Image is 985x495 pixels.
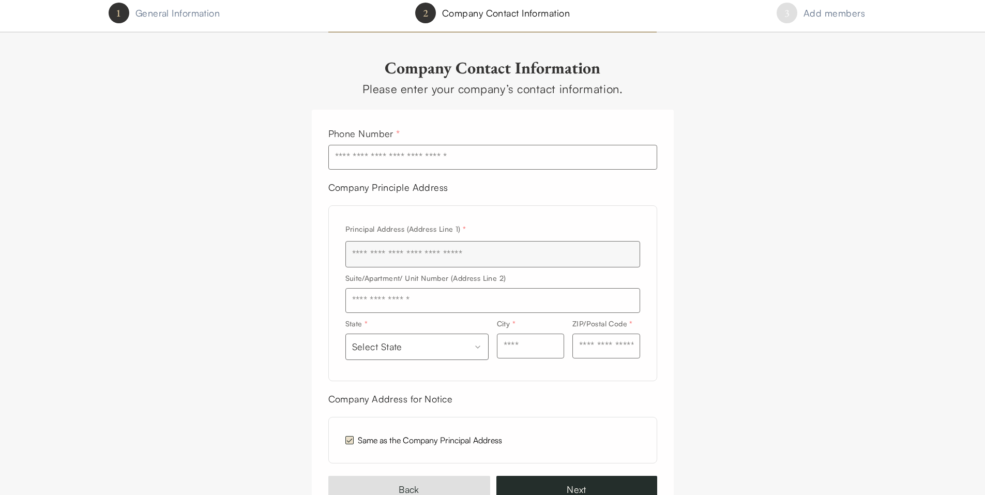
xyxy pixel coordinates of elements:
[423,6,428,20] h6: 2
[358,434,502,446] label: Same as the Company Principal Address
[328,128,400,139] label: Phone Number
[312,80,674,97] div: Please enter your company’s contact information.
[345,224,466,233] label: Principal Address (Address Line 1)
[345,319,368,328] label: State
[116,6,121,20] h6: 1
[804,6,865,21] span: Add members
[345,274,506,282] label: Suite/Apartment/ Unit Number (Address Line 2)
[312,57,674,78] h2: Company Contact Information
[572,319,633,328] label: ZIP/Postal Code
[328,392,657,407] div: Company Address for Notice
[784,6,790,20] h6: 3
[345,334,489,360] button: State
[328,180,657,195] div: Company Principle Address
[497,319,516,328] label: City
[135,6,220,21] span: General Information
[442,6,570,21] span: Company Contact Information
